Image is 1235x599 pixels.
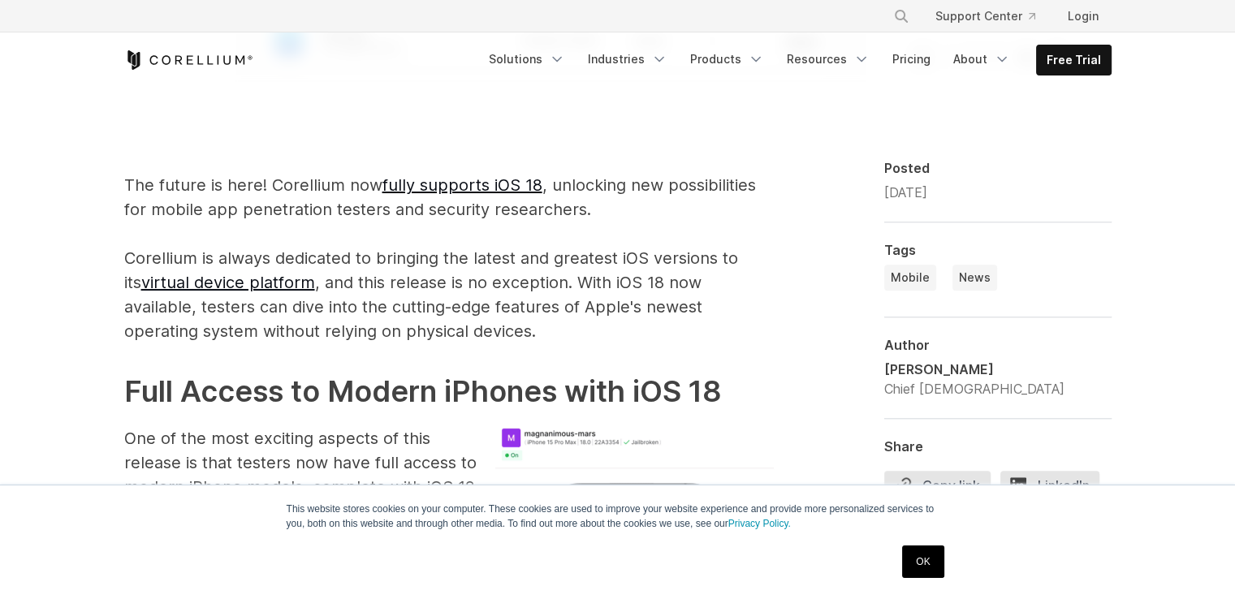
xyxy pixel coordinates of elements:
a: Pricing [883,45,940,74]
button: Search [887,2,916,31]
p: This website stores cookies on your computer. These cookies are used to improve your website expe... [287,502,949,531]
a: Resources [777,45,879,74]
a: LinkedIn [1000,471,1109,506]
a: Login [1055,2,1112,31]
a: Products [680,45,774,74]
a: Solutions [479,45,575,74]
div: Share [884,438,1112,455]
a: fully supports iOS 18 [382,175,542,195]
span: [DATE] [884,184,927,200]
div: [PERSON_NAME] [884,360,1064,379]
button: Copy link [884,471,991,500]
a: Free Trial [1037,45,1111,75]
a: Industries [578,45,677,74]
div: Navigation Menu [874,2,1112,31]
a: Support Center [922,2,1048,31]
span: Mobile [891,269,930,286]
a: OK [902,545,944,578]
a: About [944,45,1020,74]
a: News [952,265,997,291]
span: LinkedIn [1000,471,1099,500]
a: Mobile [884,265,936,291]
div: Navigation Menu [479,45,1112,75]
div: Chief [DEMOGRAPHIC_DATA] [884,379,1064,399]
div: Author [884,337,1112,353]
a: virtual device platform [141,273,315,292]
a: Privacy Policy. [728,518,791,529]
div: Posted [884,160,1112,176]
div: Tags [884,242,1112,258]
p: The future is here! Corellium now , unlocking new possibilities for mobile app penetration tester... [124,173,774,343]
a: Corellium Home [124,50,253,70]
span: News [959,269,991,286]
strong: Full Access to Modern iPhones with iOS 18 [124,373,722,409]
